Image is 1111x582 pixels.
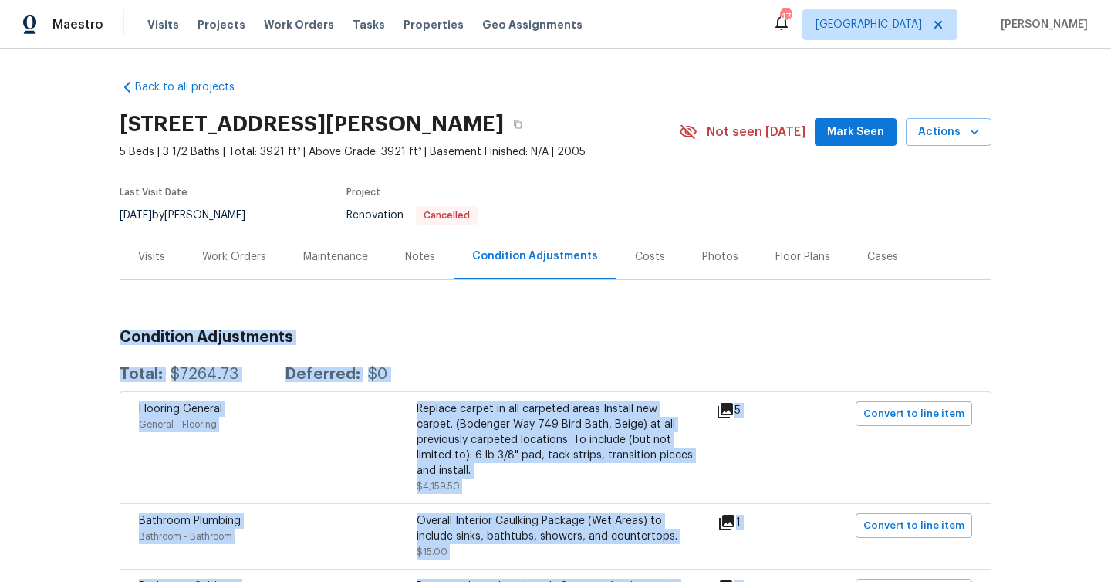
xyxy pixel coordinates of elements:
h3: Condition Adjustments [120,330,991,345]
span: Convert to line item [863,405,964,423]
span: Work Orders [264,17,334,32]
h2: [STREET_ADDRESS][PERSON_NAME] [120,117,504,132]
span: Bathroom Plumbing [139,516,241,526]
span: Project [346,188,380,197]
span: Actions [918,123,979,142]
span: Geo Assignments [482,17,583,32]
div: Photos [702,249,738,265]
button: Convert to line item [856,513,972,538]
span: 5 Beds | 3 1/2 Baths | Total: 3921 ft² | Above Grade: 3921 ft² | Basement Finished: N/A | 2005 [120,144,679,160]
span: [PERSON_NAME] [994,17,1088,32]
span: Visits [147,17,179,32]
span: Cancelled [417,211,476,220]
div: $7264.73 [171,367,238,382]
button: Convert to line item [856,401,972,426]
span: Convert to line item [863,517,964,535]
div: 5 [716,401,790,420]
span: Mark Seen [827,123,884,142]
span: General - Flooring [139,420,217,429]
div: Total: [120,367,163,382]
button: Mark Seen [815,118,897,147]
span: $4,159.50 [417,482,460,491]
span: $15.00 [417,547,447,557]
div: Work Orders [202,249,266,265]
div: Cases [867,249,898,265]
div: Maintenance [303,249,368,265]
div: 47 [780,9,791,25]
span: Projects [198,17,245,32]
div: Floor Plans [775,249,830,265]
div: $0 [368,367,387,382]
span: [GEOGRAPHIC_DATA] [816,17,922,32]
div: Overall Interior Caulking Package (Wet Areas) to include sinks, bathtubs, showers, and countertops. [417,513,694,544]
button: Actions [906,118,991,147]
a: Back to all projects [120,80,268,95]
span: Bathroom - Bathroom [139,532,232,541]
span: Maestro [52,17,103,32]
span: Renovation [346,210,478,221]
span: Flooring General [139,404,222,415]
div: Visits [138,249,165,265]
button: Copy Address [504,110,532,138]
div: Condition Adjustments [472,249,598,264]
div: Replace carpet in all carpeted areas Install new carpet. (Bodenger Way 749 Bird Bath, Beige) at a... [417,401,694,479]
div: by [PERSON_NAME] [120,206,264,225]
div: Deferred: [285,367,360,382]
span: Tasks [353,19,385,30]
span: [DATE] [120,210,152,221]
div: 1 [718,513,790,532]
div: Notes [405,249,435,265]
div: Costs [635,249,665,265]
span: Properties [404,17,464,32]
span: Not seen [DATE] [707,124,805,140]
span: Last Visit Date [120,188,187,197]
